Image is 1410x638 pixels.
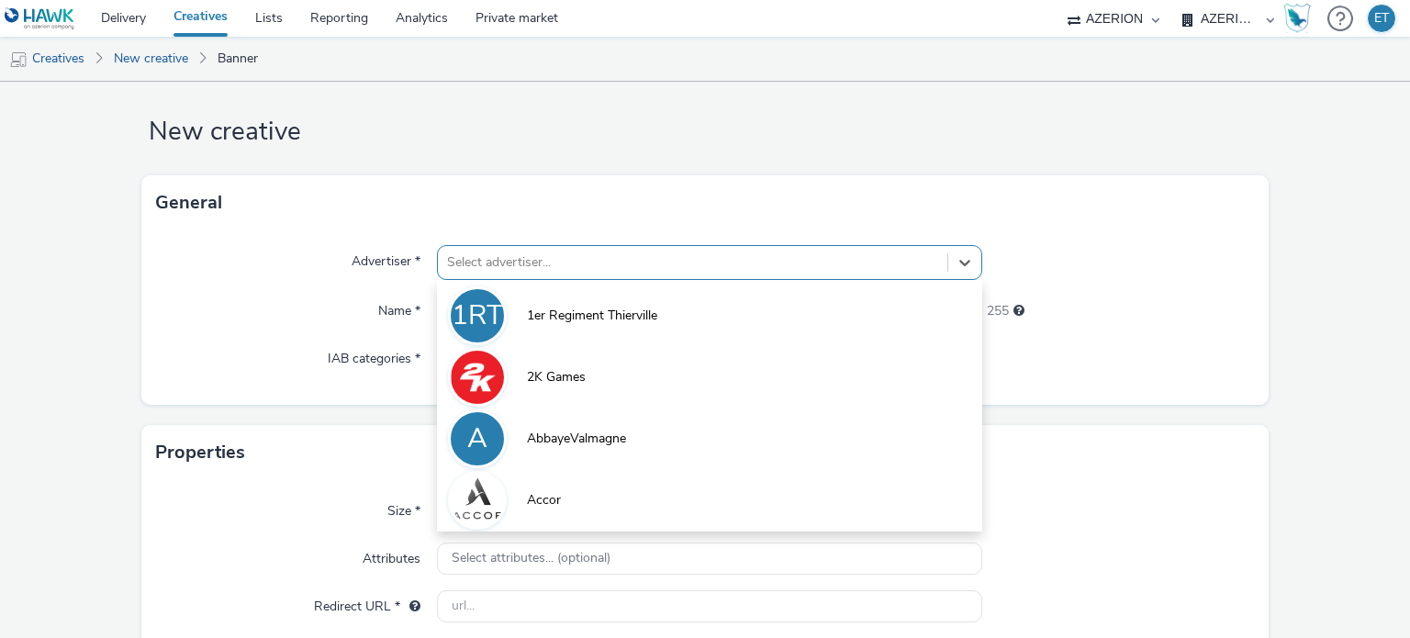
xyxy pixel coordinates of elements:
[208,37,267,81] a: Banner
[452,290,503,341] div: 1RT
[527,491,561,509] span: Accor
[155,189,222,217] h3: General
[1013,302,1024,320] div: Maximum 255 characters
[451,351,504,404] img: 2K Games
[1374,5,1389,32] div: ET
[1283,4,1318,33] a: Hawk Academy
[437,590,981,622] input: url...
[105,37,197,81] a: New creative
[307,590,428,616] label: Redirect URL *
[1283,4,1311,33] img: Hawk Academy
[451,474,504,527] img: Accor
[371,295,428,320] label: Name *
[9,50,28,69] img: mobile
[527,307,657,325] span: 1er Regiment Thierville
[380,495,428,520] label: Size *
[155,439,245,466] h3: Properties
[344,245,428,271] label: Advertiser *
[987,302,1009,320] span: 255
[467,413,487,465] div: A
[320,342,428,368] label: IAB categories *
[527,430,626,448] span: AbbayeValmagne
[527,368,586,386] span: 2K Games
[355,543,428,568] label: Attributes
[141,115,1270,150] h1: New creative
[452,551,610,566] span: Select attributes... (optional)
[400,598,420,616] div: URL will be used as a validation URL with some SSPs and it will be the redirection URL of your cr...
[5,7,75,30] img: undefined Logo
